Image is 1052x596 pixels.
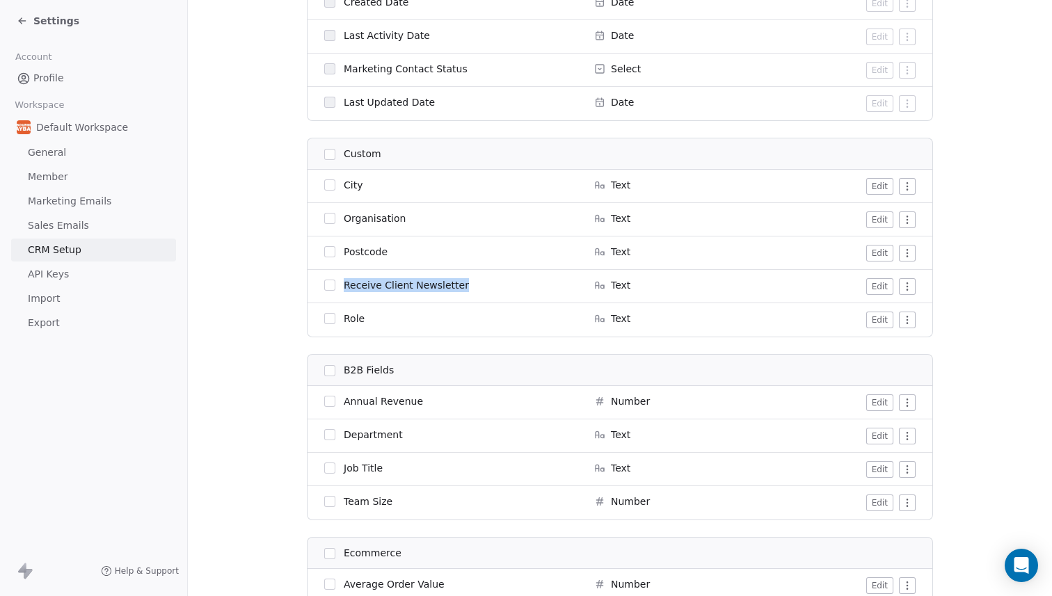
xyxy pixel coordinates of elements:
span: Import [28,291,60,306]
a: Sales Emails [11,214,176,237]
button: Edit [866,394,893,411]
a: Profile [11,67,176,90]
button: Edit [866,428,893,444]
a: Export [11,312,176,335]
span: Job Title [344,461,383,475]
span: General [28,145,66,160]
span: Number [611,577,650,591]
span: Text [611,278,630,292]
span: B2B Fields [344,363,394,378]
span: Marketing Emails [28,194,111,209]
button: Edit [866,62,893,79]
span: Text [611,178,630,192]
a: Import [11,287,176,310]
button: Edit [866,461,893,478]
span: Text [611,428,630,442]
span: Annual Revenue [344,394,423,408]
span: Postcode [344,245,388,259]
span: Export [28,316,60,330]
span: Average Order Value [344,577,445,591]
a: General [11,141,176,164]
span: Default Workspace [36,120,128,134]
span: Settings [33,14,79,28]
span: Marketing Contact Status [344,62,468,76]
span: Date [611,29,634,42]
button: Edit [866,278,893,295]
a: Settings [17,14,79,28]
img: melbourne-playback-logo-reversed%20med.jpg [17,120,31,134]
span: API Keys [28,267,69,282]
button: Edit [866,211,893,228]
a: Help & Support [101,565,179,577]
span: Department [344,428,403,442]
span: Help & Support [115,565,179,577]
span: Custom [344,147,381,161]
span: Number [611,394,650,408]
span: Last Updated Date [344,95,435,109]
span: Number [611,494,650,508]
span: Account [9,47,58,67]
span: Text [611,211,630,225]
div: Open Intercom Messenger [1005,549,1038,582]
button: Edit [866,312,893,328]
span: Ecommerce [344,546,401,561]
span: Workspace [9,95,70,115]
a: API Keys [11,263,176,286]
a: CRM Setup [11,239,176,261]
button: Edit [866,29,893,45]
button: Edit [866,494,893,511]
a: Marketing Emails [11,190,176,213]
span: Organisation [344,211,406,225]
span: Profile [33,71,64,86]
button: Edit [866,178,893,195]
span: Date [611,95,634,109]
span: Role [344,312,365,325]
button: Edit [866,95,893,112]
span: Last Activity Date [344,29,430,42]
span: Select [611,62,641,76]
span: Receive Client Newsletter [344,278,469,292]
button: Edit [866,577,893,594]
span: Text [611,461,630,475]
button: Edit [866,245,893,261]
span: Member [28,170,68,184]
a: Member [11,166,176,188]
span: Team Size [344,494,392,508]
span: Text [611,312,630,325]
span: Text [611,245,630,259]
span: CRM Setup [28,243,81,257]
span: City [344,178,362,192]
span: Sales Emails [28,218,89,233]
